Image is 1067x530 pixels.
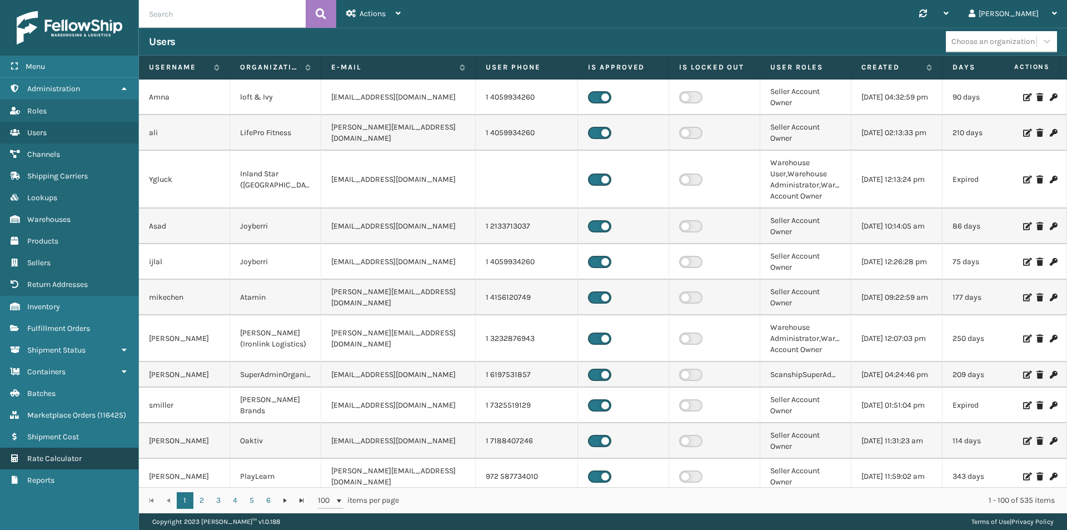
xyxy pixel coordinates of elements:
[760,423,851,459] td: Seller Account Owner
[851,244,943,280] td: [DATE] 12:26:28 pm
[230,115,321,151] td: LifePro Fitness
[851,423,943,459] td: [DATE] 11:31:23 am
[476,80,578,115] td: 1 4059934260
[230,80,321,115] td: loft & Ivy
[760,459,851,494] td: Seller Account Owner
[951,36,1035,47] div: Choose an organization
[851,388,943,423] td: [DATE] 01:51:04 pm
[318,495,335,506] span: 100
[1050,176,1056,184] i: Change Password
[943,280,1034,315] td: 177 days
[1036,437,1043,445] i: Delete
[321,115,476,151] td: [PERSON_NAME][EMAIL_ADDRESS][DOMAIN_NAME]
[230,459,321,494] td: PlayLearn
[260,492,277,509] a: 6
[297,496,306,505] span: Go to the last page
[27,324,90,333] span: Fulfillment Orders
[27,193,57,202] span: Lookups
[943,459,1034,494] td: 343 days
[26,62,45,71] span: Menu
[321,459,476,494] td: [PERSON_NAME][EMAIL_ADDRESS][DOMAIN_NAME]
[1036,473,1043,481] i: Delete
[27,454,82,463] span: Rate Calculator
[979,58,1056,76] span: Actions
[1023,129,1030,137] i: Edit
[476,362,578,388] td: 1 6197531857
[851,209,943,244] td: [DATE] 10:14:05 am
[139,209,230,244] td: Asad
[193,492,210,509] a: 2
[230,315,321,362] td: [PERSON_NAME] (Ironlink Logistics)
[943,423,1034,459] td: 114 days
[1050,473,1056,481] i: Change Password
[230,423,321,459] td: Oaktiv
[277,492,293,509] a: Go to the next page
[210,492,227,509] a: 3
[760,315,851,362] td: Warehouse Administrator,Warehouse Account Owner
[476,388,578,423] td: 1 7325519129
[1023,258,1030,266] i: Edit
[27,128,47,137] span: Users
[1023,437,1030,445] i: Edit
[851,151,943,209] td: [DATE] 12:13:24 pm
[27,84,80,93] span: Administration
[1050,402,1056,409] i: Change Password
[27,106,47,116] span: Roles
[27,171,88,181] span: Shipping Carriers
[321,209,476,244] td: [EMAIL_ADDRESS][DOMAIN_NAME]
[139,151,230,209] td: Ygluck
[139,459,230,494] td: [PERSON_NAME]
[760,209,851,244] td: Seller Account Owner
[27,410,96,420] span: Marketplace Orders
[1050,437,1056,445] i: Change Password
[1050,222,1056,230] i: Change Password
[1036,371,1043,379] i: Delete
[321,362,476,388] td: [EMAIL_ADDRESS][DOMAIN_NAME]
[139,80,230,115] td: Amna
[415,495,1055,506] div: 1 - 100 of 535 items
[240,62,300,72] label: Organization
[1036,222,1043,230] i: Delete
[1011,518,1054,526] a: Privacy Policy
[851,280,943,315] td: [DATE] 09:22:59 am
[971,513,1054,530] div: |
[679,62,750,72] label: Is Locked Out
[177,492,193,509] a: 1
[321,423,476,459] td: [EMAIL_ADDRESS][DOMAIN_NAME]
[1050,335,1056,343] i: Change Password
[760,80,851,115] td: Seller Account Owner
[486,62,567,72] label: User phone
[476,459,578,494] td: 972 587734010
[149,62,208,72] label: Username
[27,258,51,268] span: Sellers
[1023,222,1030,230] i: Edit
[476,315,578,362] td: 1 3232876943
[321,388,476,423] td: [EMAIL_ADDRESS][DOMAIN_NAME]
[149,35,176,48] h3: Users
[360,9,386,18] span: Actions
[1050,93,1056,101] i: Change Password
[230,209,321,244] td: Joyberri
[760,362,851,388] td: ScanshipSuperAdministrator
[281,496,290,505] span: Go to the next page
[230,362,321,388] td: SuperAdminOrganization
[139,388,230,423] td: smiller
[27,302,60,311] span: Inventory
[27,367,66,377] span: Containers
[760,244,851,280] td: Seller Account Owner
[760,115,851,151] td: Seller Account Owner
[943,209,1034,244] td: 86 days
[27,475,54,485] span: Reports
[227,492,243,509] a: 4
[152,513,280,530] p: Copyright 2023 [PERSON_NAME]™ v 1.0.188
[1036,335,1043,343] i: Delete
[318,492,399,509] span: items per page
[971,518,1010,526] a: Terms of Use
[1050,258,1056,266] i: Change Password
[139,423,230,459] td: [PERSON_NAME]
[770,62,841,72] label: User Roles
[293,492,310,509] a: Go to the last page
[943,362,1034,388] td: 209 days
[476,244,578,280] td: 1 4059934260
[1023,335,1030,343] i: Edit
